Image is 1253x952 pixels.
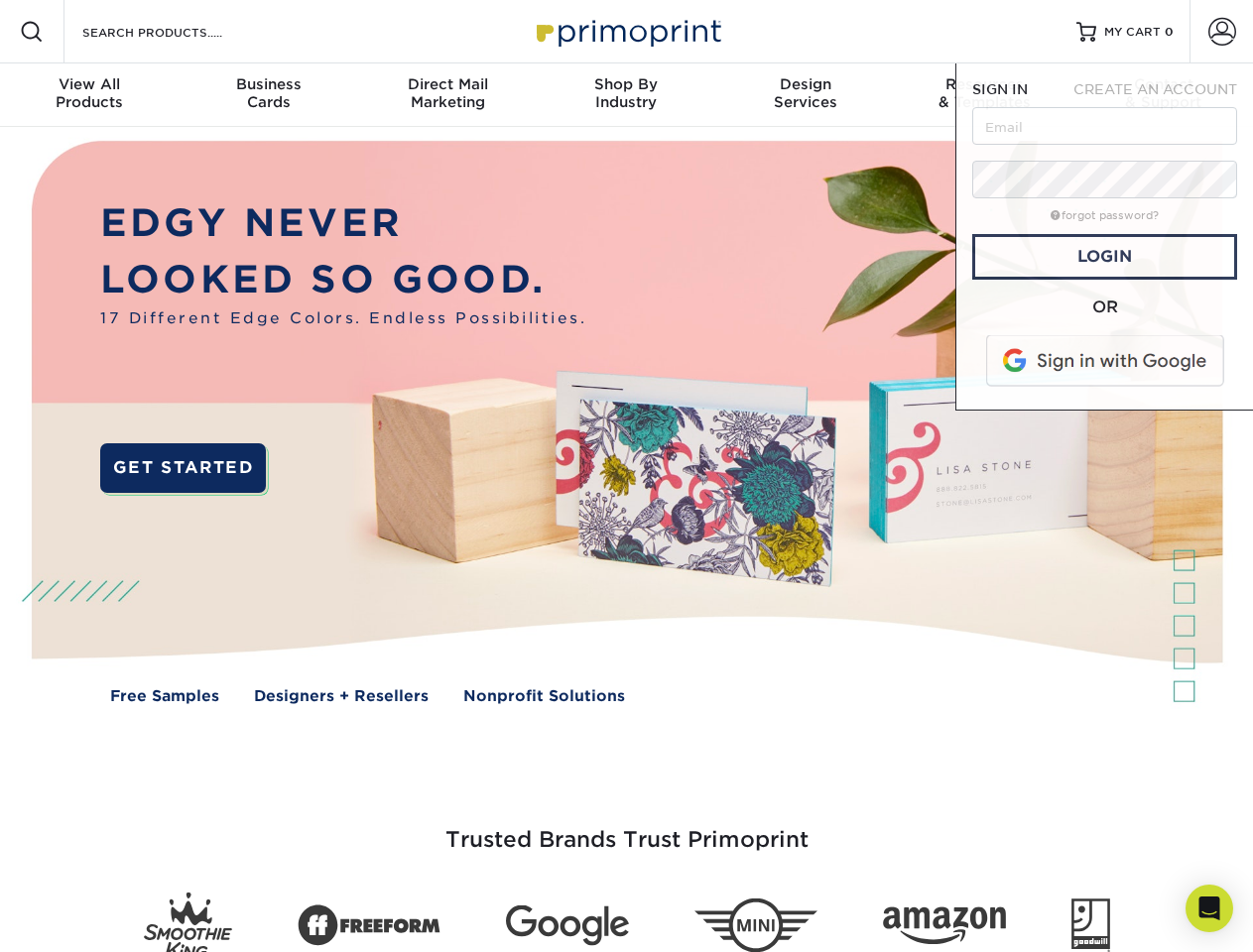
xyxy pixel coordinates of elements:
[506,905,629,946] img: Google
[100,443,266,493] a: GET STARTED
[5,892,169,945] iframe: Google Customer Reviews
[537,75,715,111] div: Industry
[895,63,1073,127] a: Resources& Templates
[1071,898,1110,952] img: Goodwill
[895,75,1073,111] div: & Templates
[528,10,726,53] img: Primoprint
[47,779,1207,877] h3: Trusted Brands Trust Primoprint
[972,81,1028,97] span: SIGN IN
[100,252,586,308] p: LOOKED SO GOOD.
[100,195,586,252] p: EDGY NEVER
[972,107,1237,145] input: Email
[972,296,1237,319] div: OR
[537,75,715,93] span: Shop By
[358,63,537,127] a: Direct MailMarketing
[254,685,429,708] a: Designers + Resellers
[358,75,537,93] span: Direct Mail
[972,234,1237,280] a: Login
[1051,209,1159,222] a: forgot password?
[463,685,625,708] a: Nonprofit Solutions
[179,63,357,127] a: BusinessCards
[358,75,537,111] div: Marketing
[716,75,895,111] div: Services
[895,75,1073,93] span: Resources
[100,307,586,330] span: 17 Different Edge Colors. Endless Possibilities.
[537,63,715,127] a: Shop ByIndustry
[1104,24,1161,41] span: MY CART
[1165,25,1174,39] span: 0
[80,20,274,44] input: SEARCH PRODUCTS.....
[1073,81,1237,97] span: CREATE AN ACCOUNT
[716,63,895,127] a: DesignServices
[179,75,357,93] span: Business
[179,75,357,111] div: Cards
[883,907,1006,945] img: Amazon
[716,75,895,93] span: Design
[1186,885,1233,932] div: Open Intercom Messenger
[110,685,219,708] a: Free Samples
